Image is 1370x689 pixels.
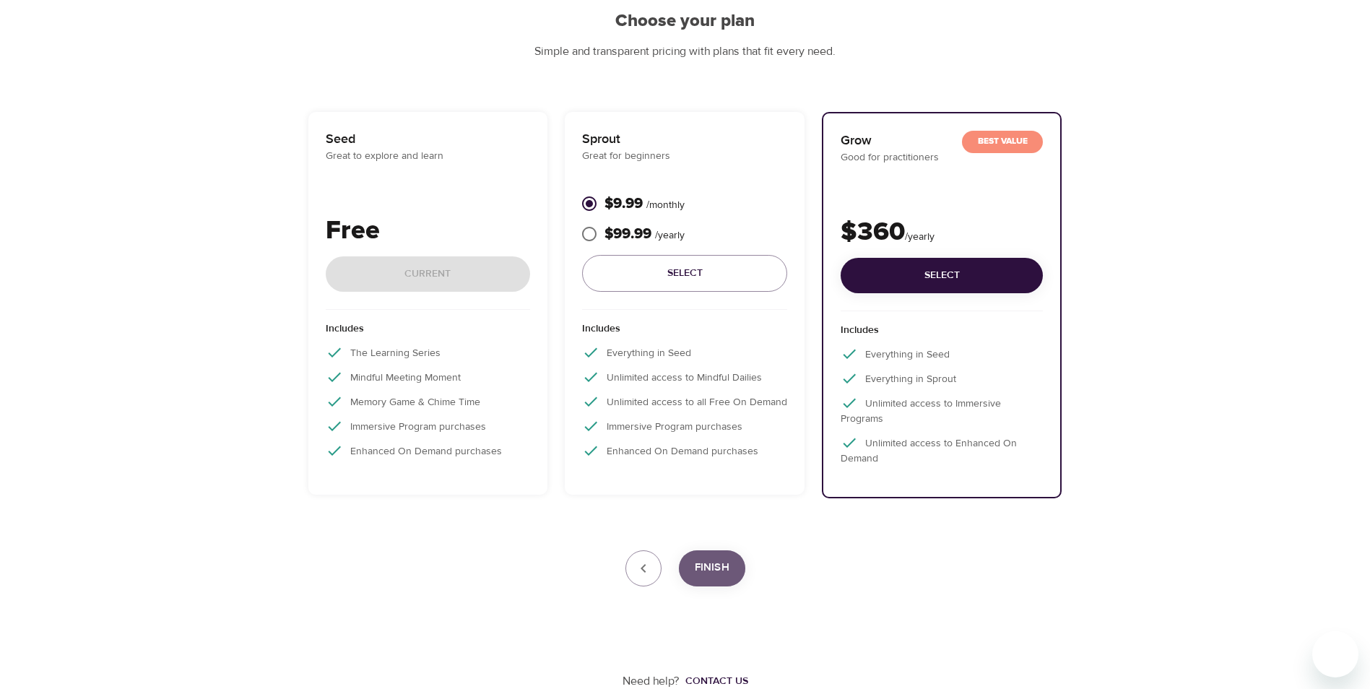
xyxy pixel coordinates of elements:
span: / monthly [646,199,685,212]
div: Contact us [685,674,748,688]
p: $360 [841,213,1043,252]
p: Sprout [582,129,787,149]
p: Grow [841,131,1043,150]
p: Unlimited access to all Free On Demand [582,393,787,410]
p: Unlimited access to Immersive Programs [841,394,1043,427]
p: Immersive Program purchases [582,417,787,435]
span: Finish [695,558,729,577]
p: Enhanced On Demand purchases [582,442,787,459]
p: Great for beginners [582,149,787,164]
h2: Choose your plan [291,11,1080,32]
p: Memory Game & Chime Time [326,393,531,410]
p: Unlimited access to Enhanced On Demand [841,434,1043,467]
p: Everything in Seed [841,345,1043,363]
p: Seed [326,129,531,149]
p: Good for practitioners [841,150,1043,165]
p: Everything in Seed [582,344,787,361]
p: Includes [841,323,1043,345]
button: Select [841,258,1043,293]
iframe: Button to launch messaging window [1312,631,1358,677]
span: / yearly [655,229,685,242]
button: Select [582,255,787,292]
p: $99.99 [604,223,685,245]
span: / yearly [905,230,935,243]
p: The Learning Series [326,344,531,361]
p: Includes [326,321,531,344]
p: Everything in Sprout [841,370,1043,387]
p: Mindful Meeting Moment [326,368,531,386]
a: Contact us [680,674,748,688]
p: Great to explore and learn [326,149,531,164]
p: Includes [582,321,787,344]
span: Select [594,264,776,282]
p: Immersive Program purchases [326,417,531,435]
span: Select [852,266,1031,285]
button: Finish [679,550,745,586]
p: $9.99 [604,193,685,214]
p: Simple and transparent pricing with plans that fit every need. [291,43,1080,60]
p: Unlimited access to Mindful Dailies [582,368,787,386]
p: Enhanced On Demand purchases [326,442,531,459]
p: Free [326,212,531,251]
